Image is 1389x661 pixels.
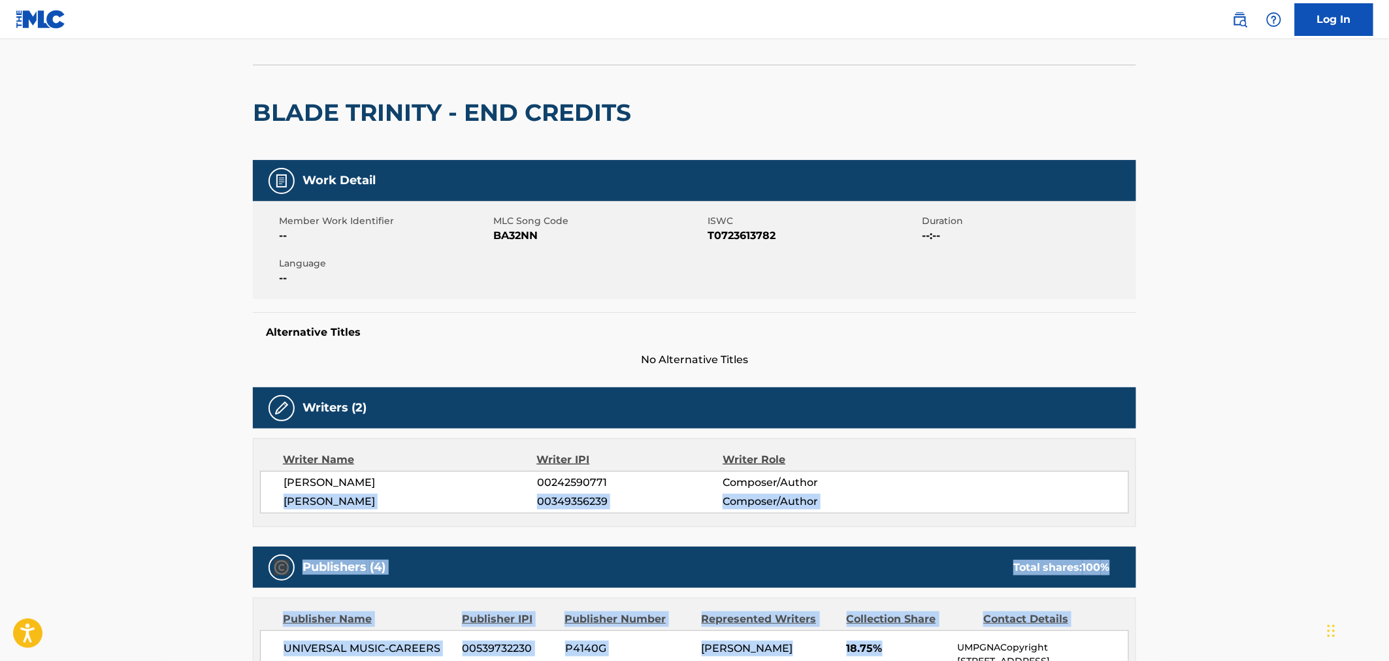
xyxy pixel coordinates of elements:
div: Drag [1328,611,1335,651]
iframe: Chat Widget [1324,598,1389,661]
h5: Publishers (4) [302,560,385,575]
span: Composer/Author [723,494,892,509]
a: Log In [1295,3,1373,36]
img: help [1266,12,1282,27]
h5: Work Detail [302,173,376,188]
span: P4140G [565,641,692,656]
span: [PERSON_NAME] [284,475,537,491]
span: BA32NN [493,228,704,244]
span: T0723613782 [708,228,919,244]
span: [PERSON_NAME] [702,642,793,654]
span: UNIVERSAL MUSIC-CAREERS [284,641,453,656]
img: Publishers [274,560,289,575]
h5: Alternative Titles [266,326,1123,339]
img: MLC Logo [16,10,66,29]
span: 18.75% [847,641,948,656]
span: 100 % [1083,561,1110,573]
div: Publisher Number [564,611,691,627]
div: Writer Role [723,452,892,468]
div: Help [1261,7,1287,33]
div: Total shares: [1013,560,1110,575]
span: Member Work Identifier [279,214,490,228]
img: search [1232,12,1248,27]
div: Writer Name [283,452,537,468]
h5: Writers (2) [302,400,367,415]
div: Collection Share [847,611,973,627]
span: Composer/Author [723,475,892,491]
span: 00349356239 [537,494,723,509]
span: 00242590771 [537,475,723,491]
span: MLC Song Code [493,214,704,228]
a: Public Search [1227,7,1253,33]
span: [PERSON_NAME] [284,494,537,509]
span: -- [279,270,490,286]
div: Publisher IPI [462,611,555,627]
span: ISWC [708,214,919,228]
div: Represented Writers [702,611,837,627]
div: Contact Details [983,611,1110,627]
h2: BLADE TRINITY - END CREDITS [253,98,638,127]
span: No Alternative Titles [253,352,1136,368]
img: Work Detail [274,173,289,189]
p: UMPGNACopyright [958,641,1128,654]
span: --:-- [922,228,1133,244]
span: Duration [922,214,1133,228]
span: Language [279,257,490,270]
div: Publisher Name [283,611,452,627]
img: Writers [274,400,289,416]
span: 00539732230 [463,641,555,656]
div: Writer IPI [537,452,723,468]
span: -- [279,228,490,244]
